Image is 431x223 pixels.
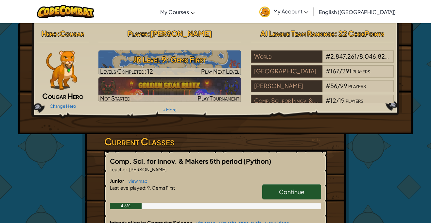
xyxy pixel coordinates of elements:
[110,203,142,209] div: 4.6%
[316,3,399,21] a: English ([GEOGRAPHIC_DATA])
[50,103,76,109] a: Change Hero
[330,97,336,104] span: 12
[251,57,394,64] a: World#2,847,261/8,046,826players
[100,67,153,75] span: Levels Completed: 12
[251,95,322,107] div: Comp. Sci. for Innov. & Makers 5th period
[147,185,151,191] span: 9.
[336,97,339,104] span: /
[251,50,322,63] div: World
[251,86,394,94] a: [PERSON_NAME]#56/99players
[110,166,127,172] span: Teacher
[346,97,363,104] span: players
[319,9,396,15] span: English ([GEOGRAPHIC_DATA])
[46,50,77,90] img: cougar-paper-dolls.png
[100,94,130,102] span: Not Started
[160,9,189,15] span: My Courses
[326,52,330,60] span: #
[110,157,243,165] span: Comp. Sci. for Innov. & Makers 5th period
[98,52,241,67] h3: JR Level 9: Gems First
[339,67,342,75] span: /
[60,29,84,38] span: Cougar
[251,71,394,79] a: [GEOGRAPHIC_DATA]#167/291players
[337,82,340,89] span: /
[42,91,83,101] span: Cougar Hero
[330,67,339,75] span: 167
[150,29,212,38] span: [PERSON_NAME]
[98,77,241,102] a: Not StartedPlay Tournament
[259,7,270,17] img: avatar
[335,29,384,38] span: : 22 CodePoints
[125,178,147,184] a: view map
[357,52,359,60] span: /
[326,82,330,89] span: #
[151,185,175,191] span: Gems First
[104,134,327,149] h3: Current Classes
[260,29,335,38] span: AI League Team Rankings
[129,166,166,172] span: [PERSON_NAME]
[330,52,357,60] span: 2,847,261
[243,157,271,165] span: (Python)
[342,67,352,75] span: 291
[98,77,241,102] img: Golden Goal
[256,1,312,22] a: My Account
[57,29,60,38] span: :
[251,80,322,92] div: [PERSON_NAME]
[147,29,150,38] span: :
[110,177,125,184] span: Junior
[353,67,370,75] span: players
[348,82,366,89] span: players
[145,185,147,191] span: :
[339,97,345,104] span: 19
[273,8,308,15] span: My Account
[37,5,94,18] img: CodeCombat logo
[198,94,239,102] span: Play Tournament
[326,67,330,75] span: #
[359,52,389,60] span: 8,046,826
[42,29,57,38] span: Hero
[98,50,241,75] img: JR Level 9: Gems First
[163,107,177,112] a: + More
[389,52,407,60] span: players
[110,185,145,191] span: Last level played
[340,82,347,89] span: 99
[330,82,337,89] span: 56
[251,101,394,108] a: Comp. Sci. for Innov. & Makers 5th period#12/19players
[326,97,330,104] span: #
[98,50,241,75] a: Play Next Level
[279,188,304,195] span: Continue
[201,67,239,75] span: Play Next Level
[157,3,198,21] a: My Courses
[127,166,129,172] span: :
[128,29,147,38] span: Player
[251,65,322,78] div: [GEOGRAPHIC_DATA]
